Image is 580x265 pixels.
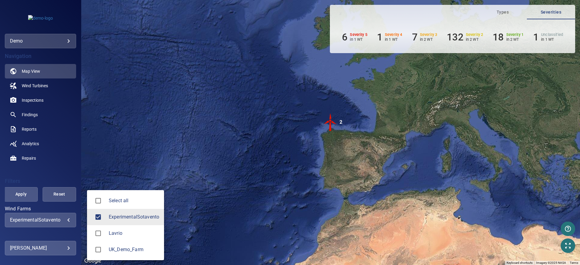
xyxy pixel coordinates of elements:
[92,211,105,223] span: ExperimentalSotavento
[92,227,105,240] span: Lavrio
[109,213,159,221] div: Wind Farms ExperimentalSotavento
[109,197,159,204] span: Select all
[87,190,164,260] ul: ExperimentalSotavento
[109,230,159,237] span: Lavrio
[109,246,159,253] div: Wind Farms UK_Demo_Farm
[109,246,159,253] span: UK_Demo_Farm
[109,213,159,221] span: ExperimentalSotavento
[109,230,159,237] div: Wind Farms Lavrio
[92,243,105,256] span: UK_Demo_Farm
